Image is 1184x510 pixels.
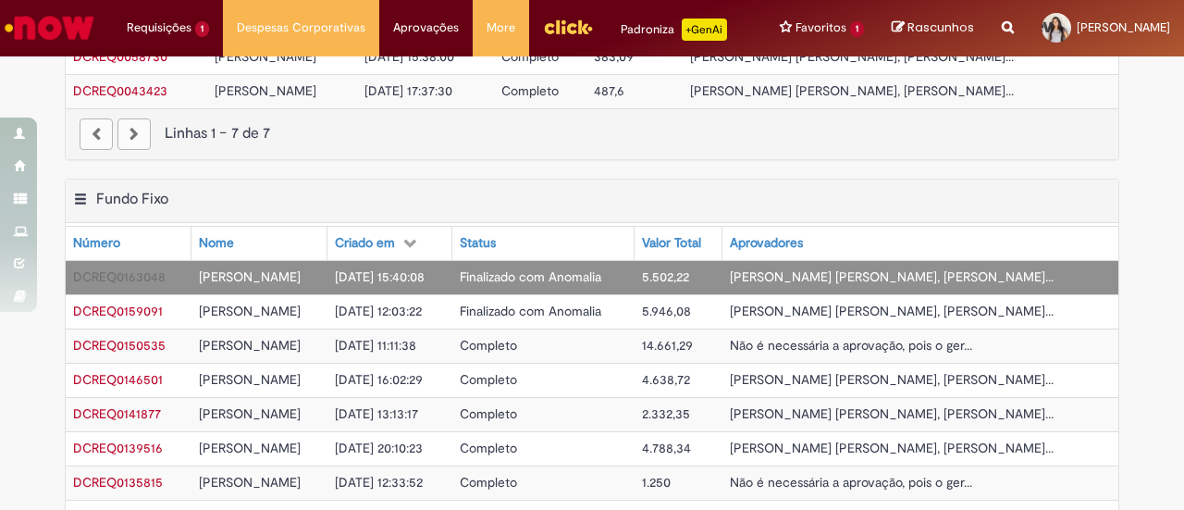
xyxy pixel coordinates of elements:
a: Rascunhos [892,19,974,37]
span: [PERSON_NAME] [199,405,301,422]
span: [DATE] 15:40:08 [335,268,425,285]
span: [PERSON_NAME] [199,440,301,456]
span: DCREQ0135815 [73,474,163,491]
span: Completo [460,474,517,491]
span: DCREQ0159091 [73,303,163,319]
span: Requisições [127,19,191,37]
span: Finalizado com Anomalia [460,268,601,285]
span: Não é necessária a aprovação, pois o ger... [730,474,972,491]
span: [PERSON_NAME] [199,303,301,319]
img: ServiceNow [2,9,97,46]
span: [PERSON_NAME] [199,371,301,388]
span: [DATE] 15:38:00 [364,48,454,65]
p: +GenAi [682,19,727,41]
div: Status [460,234,496,253]
a: Abrir Registro: DCREQ0163048 [73,268,166,285]
a: Abrir Registro: DCREQ0043423 [73,82,167,99]
span: 1 [195,21,209,37]
a: Abrir Registro: DCREQ0135815 [73,474,163,491]
span: [PERSON_NAME] [PERSON_NAME], [PERSON_NAME]... [690,82,1014,99]
span: DCREQ0058730 [73,48,167,65]
span: Completo [460,371,517,388]
span: Completo [501,48,559,65]
a: Abrir Registro: DCREQ0141877 [73,405,161,422]
div: Padroniza [621,19,727,41]
span: DCREQ0141877 [73,405,161,422]
span: [PERSON_NAME] [199,337,301,354]
a: Abrir Registro: DCREQ0146501 [73,371,163,388]
span: 4.638,72 [642,371,690,388]
span: Finalizado com Anomalia [460,303,601,319]
span: 1 [850,21,864,37]
span: 1.250 [642,474,671,491]
span: 4.788,34 [642,440,691,456]
span: Não é necessária a aprovação, pois o ger... [730,337,972,354]
span: [DATE] 16:02:29 [335,371,423,388]
span: [PERSON_NAME] [1077,19,1170,35]
a: Abrir Registro: DCREQ0150535 [73,337,166,354]
div: Aprovadores [730,234,803,253]
span: [PERSON_NAME] [PERSON_NAME], [PERSON_NAME]... [730,303,1054,319]
span: [PERSON_NAME] [215,82,316,99]
span: Completo [460,337,517,354]
span: [PERSON_NAME] [PERSON_NAME], [PERSON_NAME]... [690,48,1014,65]
span: Favoritos [795,19,846,37]
span: DCREQ0146501 [73,371,163,388]
div: Linhas 1 − 7 de 7 [80,123,1104,144]
a: Abrir Registro: DCREQ0159091 [73,303,163,319]
span: [DATE] 20:10:23 [335,440,423,456]
span: More [487,19,515,37]
span: [DATE] 17:37:30 [364,82,452,99]
span: [PERSON_NAME] [199,474,301,491]
div: Criado em [335,234,395,253]
span: 5.946,08 [642,303,691,319]
h2: Fundo Fixo [96,190,168,208]
span: [PERSON_NAME] [PERSON_NAME], [PERSON_NAME]... [730,405,1054,422]
span: DCREQ0043423 [73,82,167,99]
span: 5.502,22 [642,268,689,285]
span: Completo [501,82,559,99]
span: DCREQ0139516 [73,440,163,456]
a: Abrir Registro: DCREQ0139516 [73,440,163,456]
span: [DATE] 12:03:22 [335,303,422,319]
span: [PERSON_NAME] [215,48,316,65]
span: [PERSON_NAME] [199,268,301,285]
span: 383,09 [594,48,634,65]
span: DCREQ0163048 [73,268,166,285]
span: [PERSON_NAME] [PERSON_NAME], [PERSON_NAME]... [730,371,1054,388]
span: 14.661,29 [642,337,693,354]
span: [DATE] 11:11:38 [335,337,416,354]
div: Valor Total [642,234,701,253]
span: [PERSON_NAME] [PERSON_NAME], [PERSON_NAME]... [730,268,1054,285]
span: DCREQ0150535 [73,337,166,354]
span: 487,6 [594,82,624,99]
div: Número [73,234,120,253]
span: [PERSON_NAME] [PERSON_NAME], [PERSON_NAME]... [730,440,1054,456]
div: Nome [199,234,234,253]
span: 2.332,35 [642,405,690,422]
a: Abrir Registro: DCREQ0058730 [73,48,167,65]
button: Fundo Fixo Menu de contexto [73,190,88,214]
span: Rascunhos [907,19,974,36]
span: Aprovações [393,19,459,37]
span: Completo [460,405,517,422]
span: [DATE] 13:13:17 [335,405,418,422]
span: Despesas Corporativas [237,19,365,37]
span: Completo [460,440,517,456]
span: [DATE] 12:33:52 [335,474,423,491]
img: click_logo_yellow_360x200.png [543,13,593,41]
nav: paginação [66,108,1118,159]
